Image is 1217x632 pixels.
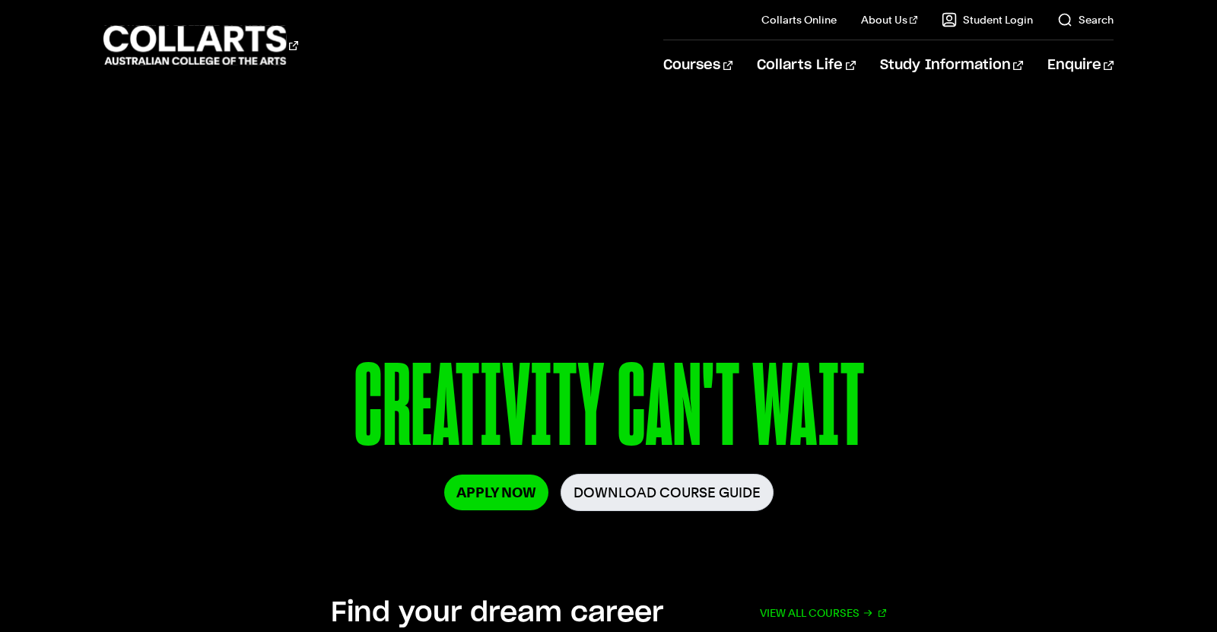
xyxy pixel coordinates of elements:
[561,474,774,511] a: Download Course Guide
[663,40,732,91] a: Courses
[757,40,855,91] a: Collarts Life
[1047,40,1114,91] a: Enquire
[942,12,1033,27] a: Student Login
[103,24,298,67] div: Go to homepage
[331,596,663,630] h2: Find your dream career
[164,348,1053,474] p: CREATIVITY CAN'T WAIT
[861,12,917,27] a: About Us
[880,40,1023,91] a: Study Information
[444,475,548,510] a: Apply Now
[1057,12,1114,27] a: Search
[761,12,837,27] a: Collarts Online
[760,596,886,630] a: View all courses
